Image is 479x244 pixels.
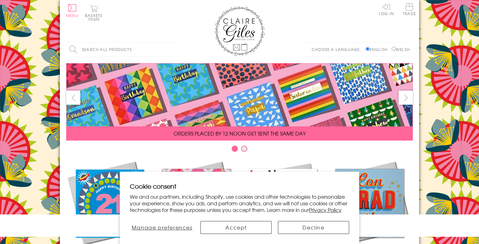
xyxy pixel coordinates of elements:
button: prev [66,91,80,105]
h2: Cookie consent [130,182,349,191]
button: Carousel Page 2 [241,146,247,152]
p: Choose a language: [312,47,364,52]
input: Search all products [66,42,176,57]
span: Manage preferences [132,224,193,231]
div: Carousel Pagination [66,145,413,155]
label: Welsh [392,47,410,52]
button: Menu [66,4,78,17]
span: ORDERS PLACED BY 12 NOON GET SENT THE SAME DAY [174,130,306,137]
button: Decline [278,221,349,234]
input: Search [170,42,176,57]
p: We and our partners, including Shopify, use cookies and other technologies to personalize your ex... [130,193,349,213]
span: Trade [403,3,416,15]
a: Privacy Policy [309,206,342,213]
input: English [366,47,370,51]
button: next [399,91,413,105]
label: English [366,47,390,52]
span: 0 items [88,13,102,22]
button: Carousel Page 1 (Current Slide) [232,146,238,152]
button: Accept [200,221,272,234]
a: Log In [379,3,394,15]
img: Claire Giles Greetings Cards [214,6,265,56]
input: Welsh [392,47,396,51]
button: Manage preferences [130,221,194,234]
a: Trade [403,3,416,17]
span: Menu [66,13,78,18]
button: Basket0 items [85,5,102,21]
